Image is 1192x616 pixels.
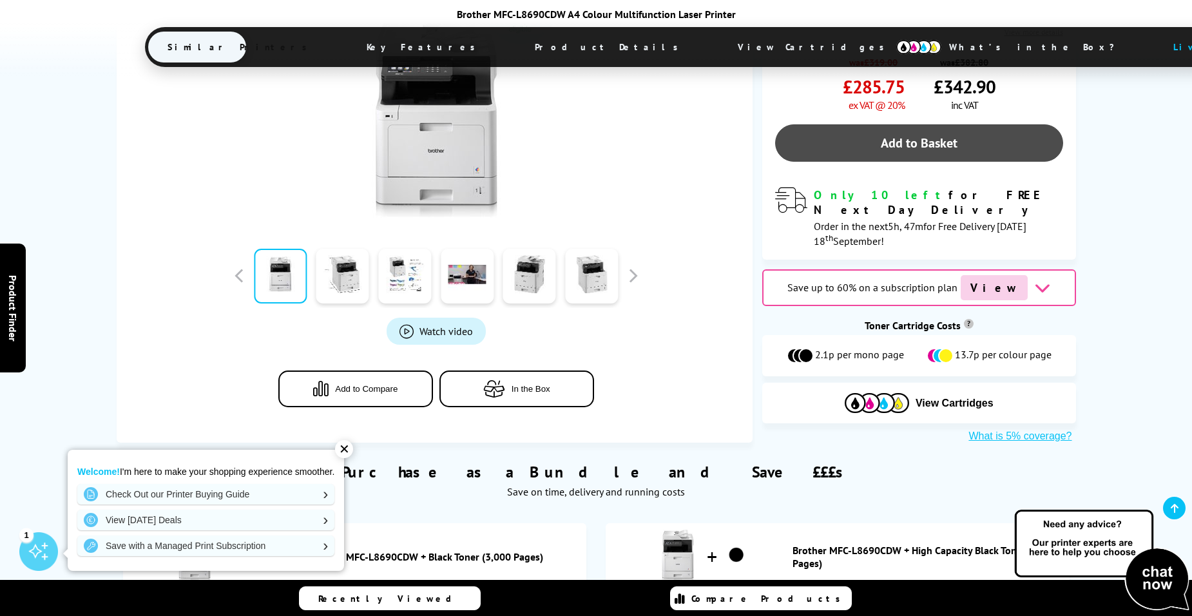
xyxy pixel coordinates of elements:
span: 2.1p per mono page [815,348,904,363]
button: In the Box [439,371,594,407]
img: cmyk-icon.svg [896,40,941,54]
span: ex VAT @ 20% [849,99,905,111]
span: Product Finder [6,275,19,342]
span: View Cartridges [916,398,994,409]
a: Brother MFC-L8690CDW + High Capacity Black Toner (6,500 Pages) [793,544,1063,570]
a: Save with a Managed Print Subscription [77,535,334,556]
span: £342.90 [934,75,995,99]
img: Brother MFC-L8690CDW + High Capacity Black Toner (6,500 Pages) [720,539,753,572]
span: In the Box [512,384,550,394]
div: 1 [19,528,34,542]
span: Order in the next for Free Delivery [DATE] 18 September! [814,220,1026,247]
span: 5h, 47m [888,220,923,233]
a: Add to Basket [775,124,1062,162]
span: Watch video [419,325,473,338]
span: inc VAT [951,99,978,111]
a: Product_All_Videos [387,318,486,345]
span: Only 10 left [814,188,948,202]
div: for FREE Next Day Delivery [814,188,1062,217]
span: Add to Compare [335,384,398,394]
span: Recently Viewed [318,593,465,604]
img: Cartridges [845,393,909,413]
div: modal_delivery [775,188,1062,247]
a: Recently Viewed [299,586,481,610]
span: Similar Printers [148,32,333,63]
button: What is 5% coverage? [965,430,1075,443]
div: Toner Cartridge Costs [762,319,1075,332]
div: Brother MFC-L8690CDW A4 Colour Multifunction Laser Printer [145,8,1047,21]
a: View [DATE] Deals [77,510,334,530]
p: I'm here to make your shopping experience smoother. [77,466,334,477]
img: Brother MFC-L8690CDW + High Capacity Black Toner (6,500 Pages) [652,530,704,581]
span: View Cartridges [718,30,916,64]
img: Open Live Chat window [1012,508,1192,613]
strong: Welcome! [77,467,120,477]
a: Check Out our Printer Buying Guide [77,484,334,505]
div: Purchase as a Bundle and Save £££s [117,443,1076,505]
span: What’s in the Box? [930,32,1146,63]
span: £285.75 [843,75,905,99]
div: ✕ [335,440,353,458]
span: Save up to 60% on a subscription plan [787,281,957,294]
sup: Cost per page [964,319,974,329]
a: Compare Products [670,586,852,610]
span: 13.7p per colour page [955,348,1052,363]
sup: th [825,232,833,244]
span: Compare Products [691,593,847,604]
span: View [961,275,1028,300]
a: Brother MFC-L8690CDW + Black Toner (3,000 Pages) [309,550,580,563]
button: Add to Compare [278,371,433,407]
div: Save on time, delivery and running costs [133,485,1060,498]
span: Product Details [515,32,704,63]
button: View Cartridges [772,392,1066,414]
span: Key Features [347,32,501,63]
